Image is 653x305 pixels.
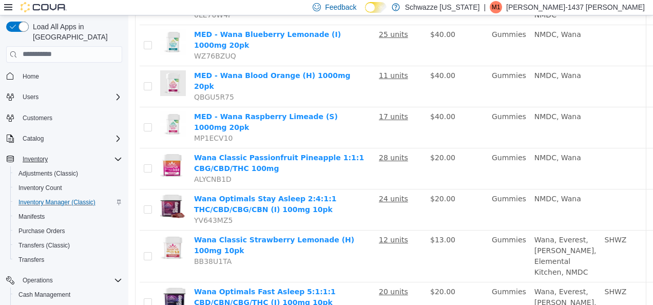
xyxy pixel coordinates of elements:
[32,271,57,297] img: Wana Optimals Fast Asleep 5:1:1:1 CBD/CBN/CBG/THC (I) 100mg 10pk hero shot
[2,131,126,146] button: Catalog
[14,196,122,208] span: Inventory Manager (Classic)
[359,174,402,215] td: Gummies
[18,111,122,124] span: Customers
[10,195,126,209] button: Inventory Manager (Classic)
[2,273,126,288] button: Operations
[23,276,53,284] span: Operations
[10,238,126,253] button: Transfers (Classic)
[302,97,327,105] span: $40.00
[18,198,95,206] span: Inventory Manager (Classic)
[251,97,280,105] u: 17 units
[476,220,498,228] span: SHWZ
[66,160,103,168] span: ALYCNB1D
[2,69,126,84] button: Home
[325,2,356,12] span: Feedback
[302,179,327,187] span: $20.00
[66,201,104,209] span: YV643MZ5
[10,253,126,267] button: Transfers
[251,15,280,23] u: 25 units
[359,215,402,267] td: Gummies
[14,254,122,266] span: Transfers
[251,272,280,280] u: 20 units
[23,135,44,143] span: Catalog
[18,169,78,178] span: Adjustments (Classic)
[251,220,280,228] u: 12 units
[18,153,122,165] span: Inventory
[302,138,327,146] span: $20.00
[2,152,126,166] button: Inventory
[14,211,49,223] a: Manifests
[406,179,453,187] span: NMDC, Wana
[14,182,66,194] a: Inventory Count
[406,272,468,302] span: Wana, Everest, [PERSON_NAME], NMDC
[14,225,122,237] span: Purchase Orders
[14,239,74,252] a: Transfers (Classic)
[32,55,57,81] img: MED - Wana Blood Orange (H) 1000mg 20pk hero shot
[18,213,45,221] span: Manifests
[14,167,122,180] span: Adjustments (Classic)
[18,291,70,299] span: Cash Management
[66,15,213,34] a: MED - Wana Blueberry Lemonade (I) 1000mg 20pk
[2,90,126,104] button: Users
[365,2,387,13] input: Dark Mode
[18,274,122,287] span: Operations
[359,51,402,92] td: Gummies
[359,92,402,133] td: Gummies
[18,112,56,124] a: Customers
[14,182,122,194] span: Inventory Count
[66,56,222,75] a: MED - Wana Blood Orange (H) 1000mg 20pk
[66,36,108,45] span: WZ76BZUQ
[10,224,126,238] button: Purchase Orders
[66,272,207,291] a: Wana Optimals Fast Asleep 5:1:1:1 CBD/CBN/CBG/THC (I) 100mg 10pk
[66,138,236,157] a: Wana Classic Passionfruit Pineapple 1:1:1 CBG/CBD/THC 100mg
[251,179,280,187] u: 24 units
[18,91,43,103] button: Users
[14,211,122,223] span: Manifests
[18,184,62,192] span: Inventory Count
[18,274,57,287] button: Operations
[18,241,70,250] span: Transfers (Classic)
[406,138,453,146] span: NMDC, Wana
[66,78,106,86] span: QBGU5R75
[484,1,486,13] p: |
[302,56,327,64] span: $40.00
[406,220,468,261] span: Wana, Everest, [PERSON_NAME], Elemental Kitchen, NMDC
[406,15,453,23] span: NMDC, Wana
[18,70,43,83] a: Home
[66,119,104,127] span: MP1ECV10
[66,97,209,116] a: MED - Wana Raspberry Limeade (S) 1000mg 20pk
[18,132,48,145] button: Catalog
[18,227,65,235] span: Purchase Orders
[23,72,39,81] span: Home
[14,167,82,180] a: Adjustments (Classic)
[406,97,453,105] span: NMDC, Wana
[251,56,280,64] u: 11 units
[66,220,226,239] a: Wana Classic Strawberry Lemonade (H) 100mg 10pk
[10,288,126,302] button: Cash Management
[406,56,453,64] span: NMDC, Wana
[32,14,57,40] img: MED - Wana Blueberry Lemonade (I) 1000mg 20pk hero shot
[359,133,402,174] td: Gummies
[21,2,67,12] img: Cova
[18,91,122,103] span: Users
[23,93,39,101] span: Users
[14,196,100,208] a: Inventory Manager (Classic)
[506,1,645,13] p: [PERSON_NAME]-1437 [PERSON_NAME]
[492,1,501,13] span: M1
[29,22,122,42] span: Load All Apps in [GEOGRAPHIC_DATA]
[405,1,480,13] p: Schwazze [US_STATE]
[66,179,208,198] a: Wana Optimals Stay Asleep 2:4:1:1 THC/CBD/CBG/CBN (I) 100mg 10pk
[32,219,57,245] img: Wana Classic Strawberry Lemonade (H) 100mg 10pk hero shot
[66,242,103,250] span: BB38U1TA
[18,256,44,264] span: Transfers
[490,1,502,13] div: Mariah-1437 Marquez
[18,153,52,165] button: Inventory
[14,239,122,252] span: Transfers (Classic)
[10,181,126,195] button: Inventory Count
[251,138,280,146] u: 28 units
[23,155,48,163] span: Inventory
[10,166,126,181] button: Adjustments (Classic)
[2,110,126,125] button: Customers
[14,289,74,301] a: Cash Management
